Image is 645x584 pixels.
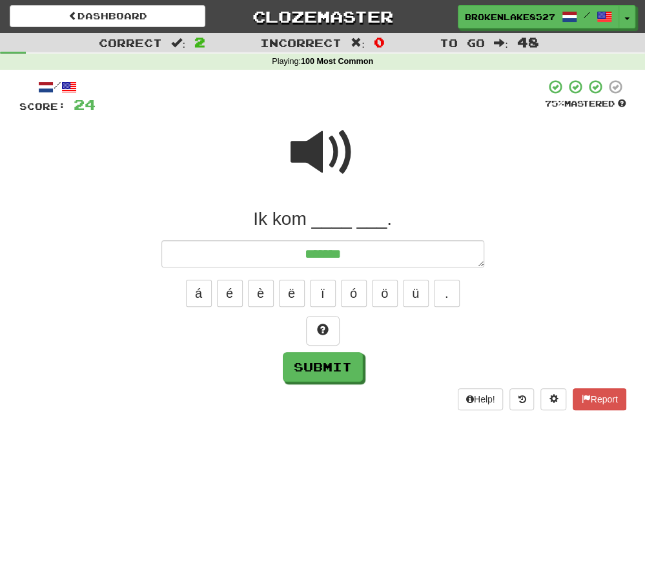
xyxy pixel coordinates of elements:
span: Correct [99,36,162,49]
button: é [217,280,243,307]
span: To go [440,36,485,49]
a: Clozemaster [225,5,420,28]
button: Submit [283,352,363,382]
button: Report [573,388,626,410]
button: . [434,280,460,307]
button: Round history (alt+y) [509,388,534,410]
span: Score: [19,101,66,112]
a: BrokenLake8527 / [458,5,619,28]
div: Mastered [545,98,626,110]
a: Dashboard [10,5,205,27]
div: / [19,79,96,95]
span: : [351,37,365,48]
span: 2 [194,34,205,50]
button: ë [279,280,305,307]
span: 75 % [545,98,564,109]
button: ï [310,280,336,307]
div: Ik kom ____ ___. [19,207,626,231]
span: BrokenLake8527 [465,11,555,23]
button: Help! [458,388,504,410]
button: ü [403,280,429,307]
span: 0 [374,34,385,50]
button: ö [372,280,398,307]
span: 24 [74,96,96,112]
span: / [584,10,590,19]
span: Incorrect [260,36,342,49]
button: Hint! [306,316,340,346]
span: : [171,37,185,48]
button: è [248,280,274,307]
button: ó [341,280,367,307]
span: : [494,37,508,48]
strong: 100 Most Common [301,57,373,66]
span: 48 [517,34,539,50]
button: á [186,280,212,307]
